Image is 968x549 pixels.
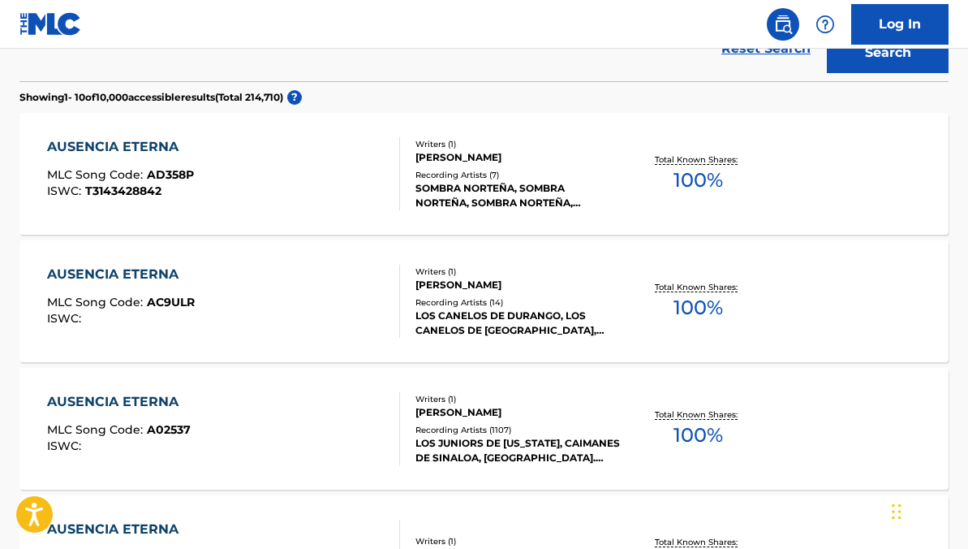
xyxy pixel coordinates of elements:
[815,15,835,34] img: help
[47,520,191,539] div: AUSENCIA ETERNA
[773,15,793,34] img: search
[415,393,621,405] div: Writers ( 1 )
[287,90,302,105] span: ?
[655,281,742,293] p: Total Known Shares:
[47,422,147,437] span: MLC Song Code :
[767,8,799,41] a: Public Search
[47,137,194,157] div: AUSENCIA ETERNA
[47,311,85,326] span: ISWC :
[415,138,621,150] div: Writers ( 1 )
[47,295,147,309] span: MLC Song Code :
[673,293,723,322] span: 100 %
[809,8,841,41] div: Help
[19,12,82,36] img: MLC Logo
[415,150,621,165] div: [PERSON_NAME]
[47,184,85,198] span: ISWC :
[655,409,742,421] p: Total Known Shares:
[415,535,621,547] div: Writers ( 1 )
[827,32,949,73] button: Search
[415,436,621,465] div: LOS JUNIORS DE [US_STATE], CAIMANES DE SINALOA, [GEOGRAPHIC_DATA]. BANDA DE [GEOGRAPHIC_DATA], LO...
[887,471,968,549] iframe: Chat Widget
[47,167,147,182] span: MLC Song Code :
[147,167,194,182] span: AD358P
[713,31,819,67] a: Reset Search
[19,368,949,490] a: AUSENCIA ETERNAMLC Song Code:A02537ISWC:Writers (1)[PERSON_NAME]Recording Artists (1107)LOS JUNIO...
[147,295,195,309] span: AC9ULR
[415,181,621,210] div: SOMBRA NORTEÑA, SOMBRA NORTEÑA, SOMBRA NORTEÑA, SOMBRA NORTEÑA, CANELO RECORDS|[PERSON_NAME] Y LO...
[47,265,195,284] div: AUSENCIA ETERNA
[415,266,621,278] div: Writers ( 1 )
[892,487,901,536] div: Drag
[47,439,85,453] span: ISWC :
[47,392,191,412] div: AUSENCIA ETERNA
[415,278,621,292] div: [PERSON_NAME]
[673,166,723,195] span: 100 %
[415,169,621,181] div: Recording Artists ( 7 )
[415,296,621,309] div: Recording Artists ( 14 )
[851,4,949,45] a: Log In
[85,184,161,198] span: T3143428842
[655,153,742,166] p: Total Known Shares:
[415,424,621,436] div: Recording Artists ( 1107 )
[655,536,742,548] p: Total Known Shares:
[415,405,621,420] div: [PERSON_NAME]
[19,240,949,362] a: AUSENCIA ETERNAMLC Song Code:AC9ULRISWC:Writers (1)[PERSON_NAME]Recording Artists (14)LOS CANELOS...
[415,309,621,338] div: LOS CANELOS DE DURANGO, LOS CANELOS DE [GEOGRAPHIC_DATA], [GEOGRAPHIC_DATA], [GEOGRAPHIC_DATA], [...
[673,421,723,450] span: 100 %
[19,113,949,235] a: AUSENCIA ETERNAMLC Song Code:AD358PISWC:T3143428842Writers (1)[PERSON_NAME]Recording Artists (7)S...
[147,422,191,437] span: A02537
[19,90,283,105] p: Showing 1 - 10 of 10,000 accessible results (Total 214,710 )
